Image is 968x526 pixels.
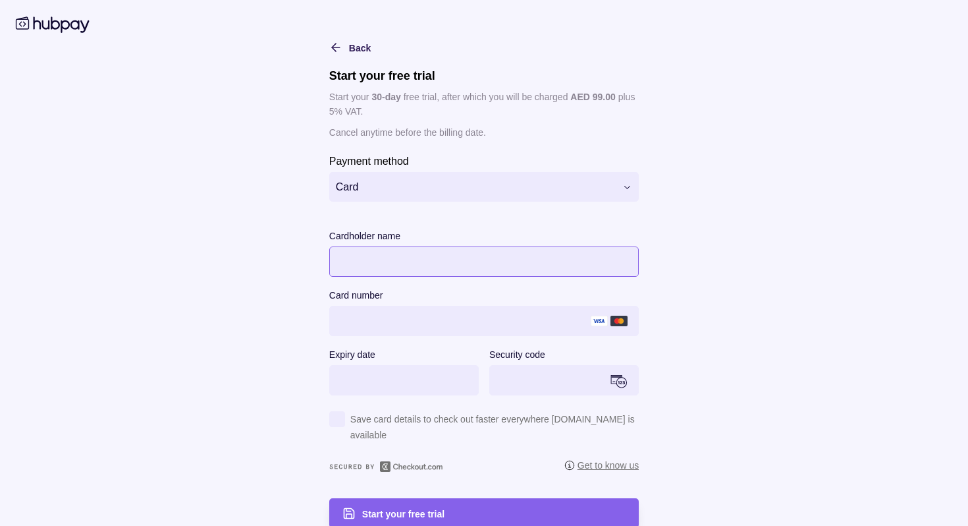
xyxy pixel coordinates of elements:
[329,125,639,140] p: Cancel anytime before the billing date.
[329,156,409,167] p: Payment method
[329,287,383,303] label: Card number
[329,411,639,451] button: Save card details to check out faster everywhere [DOMAIN_NAME] is available
[329,228,400,244] label: Cardholder name
[570,92,615,102] p: AED 99.00
[350,411,639,443] span: Save card details to check out faster everywhere [DOMAIN_NAME] is available
[329,347,375,363] label: Expiry date
[564,459,639,476] button: Get to know us
[489,347,545,363] label: Security code
[362,509,444,519] span: Start your free trial
[329,90,639,119] p: Start your free trial, after which you will be charged plus 5% VAT.
[329,69,639,83] h1: Start your free trial
[371,92,400,102] p: 30 -day
[349,43,371,53] span: Back
[329,153,409,169] label: Payment method
[329,40,371,55] button: Back
[564,459,639,472] span: Get to know us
